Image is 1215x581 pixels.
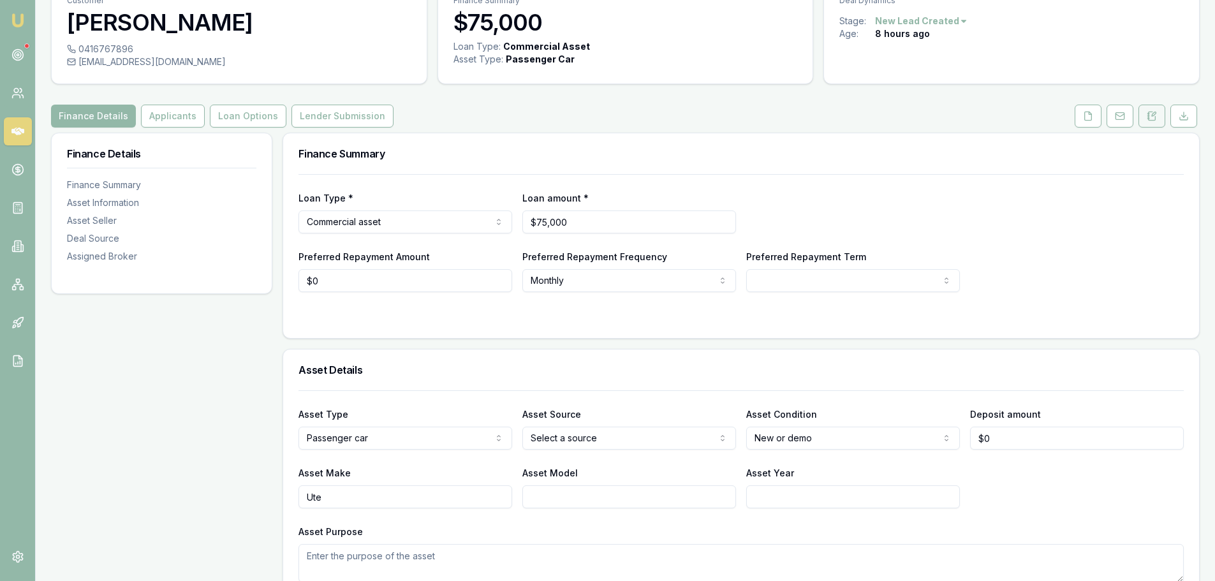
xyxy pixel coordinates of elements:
[522,210,736,233] input: $
[453,53,503,66] div: Asset Type :
[875,27,930,40] div: 8 hours ago
[298,409,348,420] label: Asset Type
[298,269,512,292] input: $
[67,250,256,263] div: Assigned Broker
[522,409,581,420] label: Asset Source
[522,193,589,203] label: Loan amount *
[207,105,289,128] a: Loan Options
[141,105,205,128] button: Applicants
[67,43,411,55] div: 0416767896
[839,15,875,27] div: Stage:
[51,105,136,128] button: Finance Details
[746,467,794,478] label: Asset Year
[503,40,590,53] div: Commercial Asset
[51,105,138,128] a: Finance Details
[67,196,256,209] div: Asset Information
[298,467,351,478] label: Asset Make
[522,251,667,262] label: Preferred Repayment Frequency
[10,13,26,28] img: emu-icon-u.png
[138,105,207,128] a: Applicants
[289,105,396,128] a: Lender Submission
[298,251,430,262] label: Preferred Repayment Amount
[298,365,1184,375] h3: Asset Details
[67,214,256,227] div: Asset Seller
[291,105,394,128] button: Lender Submission
[506,53,575,66] div: Passenger Car
[453,10,798,35] h3: $75,000
[298,193,353,203] label: Loan Type *
[298,526,363,537] label: Asset Purpose
[453,40,501,53] div: Loan Type:
[875,15,968,27] button: New Lead Created
[67,55,411,68] div: [EMAIL_ADDRESS][DOMAIN_NAME]
[210,105,286,128] button: Loan Options
[298,149,1184,159] h3: Finance Summary
[970,409,1041,420] label: Deposit amount
[746,251,866,262] label: Preferred Repayment Term
[522,467,578,478] label: Asset Model
[839,27,875,40] div: Age:
[67,149,256,159] h3: Finance Details
[67,232,256,245] div: Deal Source
[67,179,256,191] div: Finance Summary
[67,10,411,35] h3: [PERSON_NAME]
[746,409,817,420] label: Asset Condition
[970,427,1184,450] input: $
